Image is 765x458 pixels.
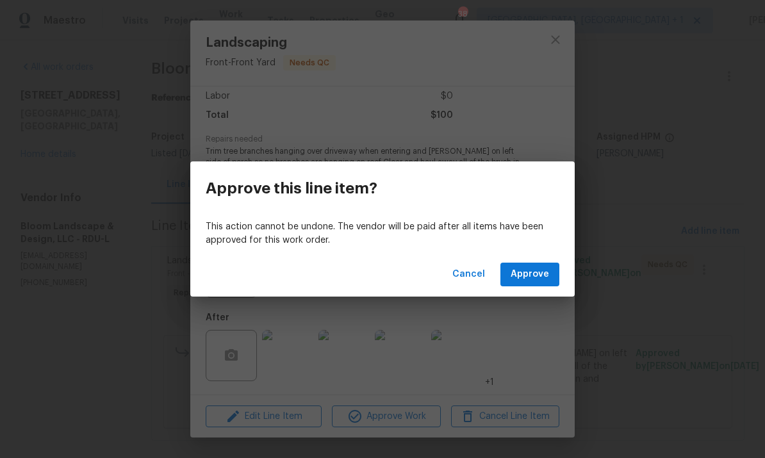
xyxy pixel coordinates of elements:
span: Cancel [452,266,485,282]
button: Approve [500,263,559,286]
button: Cancel [447,263,490,286]
p: This action cannot be undone. The vendor will be paid after all items have been approved for this... [206,220,559,247]
span: Approve [511,266,549,282]
h3: Approve this line item? [206,179,377,197]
